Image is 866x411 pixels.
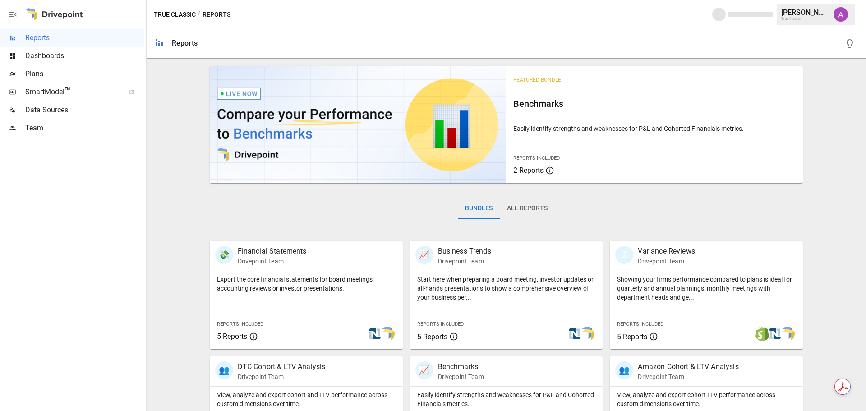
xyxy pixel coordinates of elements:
img: netsuite [768,327,782,341]
div: True Classic [781,17,828,21]
button: Bundles [458,198,500,219]
span: Featured Bundle [513,77,561,83]
img: netsuite [567,327,582,341]
div: Reports [172,39,198,47]
p: Benchmarks [438,361,484,372]
div: 💸 [215,246,233,264]
img: video thumbnail [210,66,507,183]
p: Showing your firm's performance compared to plans is ideal for quarterly and annual plannings, mo... [617,275,796,302]
div: [PERSON_NAME] [781,8,828,17]
span: Reports [25,32,144,43]
p: Drivepoint Team [438,372,484,381]
p: Amazon Cohort & LTV Analysis [638,361,738,372]
p: Drivepoint Team [238,257,307,266]
button: All Reports [500,198,555,219]
span: 2 Reports [513,166,544,175]
span: 5 Reports [617,332,647,341]
div: 📈 [415,246,433,264]
img: Alex McVey [834,7,848,22]
img: netsuite [368,327,382,341]
img: smart model [580,327,594,341]
span: ™ [64,85,71,97]
p: Export the core financial statements for board meetings, accounting reviews or investor presentat... [217,275,396,293]
p: Financial Statements [238,246,307,257]
p: Easily identify strengths and weaknesses for P&L and Cohorted Financials metrics. [513,124,796,133]
button: Alex McVey [828,2,853,27]
span: 5 Reports [217,332,247,341]
p: DTC Cohort & LTV Analysis [238,361,326,372]
span: Reports Included [617,321,663,327]
span: Plans [25,69,144,79]
p: Variance Reviews [638,246,695,257]
p: Drivepoint Team [638,372,738,381]
img: shopify [755,327,769,341]
div: 🗓 [615,246,633,264]
div: 👥 [615,361,633,379]
p: Drivepoint Team [638,257,695,266]
p: Easily identify strengths and weaknesses for P&L and Cohorted Financials metrics. [417,390,596,408]
span: Reports Included [217,321,263,327]
img: smart model [780,327,795,341]
p: View, analyze and export cohort LTV performance across custom dimensions over time. [617,390,796,408]
div: / [198,9,201,20]
span: Reports Included [513,155,560,161]
p: View, analyze and export cohort and LTV performance across custom dimensions over time. [217,390,396,408]
p: Drivepoint Team [238,372,326,381]
div: 👥 [215,361,233,379]
p: Start here when preparing a board meeting, investor updates or all-hands presentations to show a ... [417,275,596,302]
p: Business Trends [438,246,491,257]
img: smart model [380,327,395,341]
span: Dashboards [25,51,144,61]
span: 5 Reports [417,332,447,341]
div: 📈 [415,361,433,379]
h6: Benchmarks [513,97,796,111]
p: Drivepoint Team [438,257,491,266]
span: Team [25,123,144,134]
span: Data Sources [25,105,144,115]
button: True Classic [154,9,196,20]
span: SmartModel [25,87,119,97]
span: Reports Included [417,321,464,327]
